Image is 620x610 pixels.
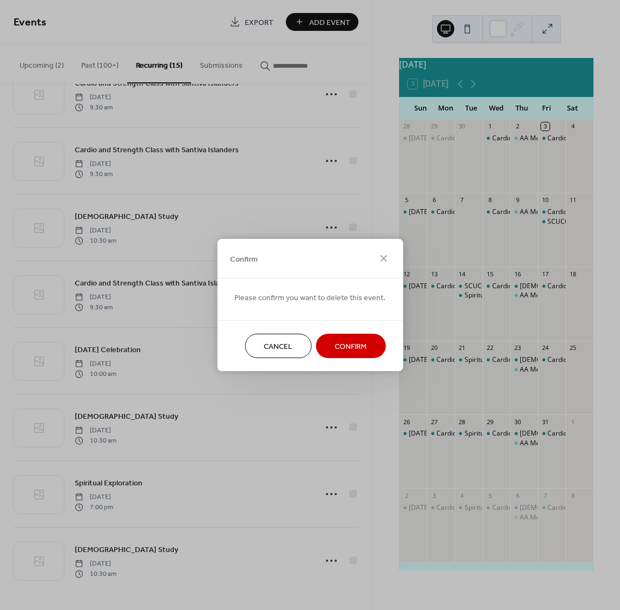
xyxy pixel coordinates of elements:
span: Confirm [335,341,367,353]
span: Cancel [264,341,292,353]
button: Confirm [316,334,386,358]
span: Confirm [230,254,258,265]
span: Please confirm you want to delete this event. [234,293,386,304]
button: Cancel [245,334,311,358]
